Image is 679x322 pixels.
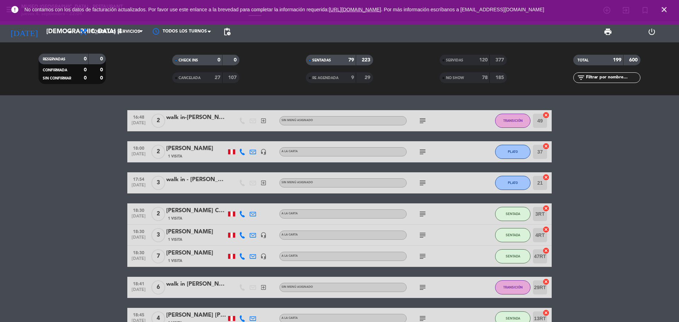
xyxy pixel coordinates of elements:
[282,212,298,215] span: A la carta
[166,311,226,320] div: [PERSON_NAME] [PERSON_NAME]
[151,249,165,263] span: 7
[151,228,165,242] span: 3
[542,143,550,150] i: cancel
[282,150,298,153] span: A la carta
[260,232,267,238] i: headset_mic
[506,254,520,258] span: SENTADA
[151,176,165,190] span: 3
[629,58,639,62] strong: 600
[168,154,182,159] span: 1 Visita
[151,145,165,159] span: 2
[24,7,544,12] span: No contamos con los datos de facturación actualizados. Por favor use este enlance a la brevedad p...
[418,148,427,156] i: subject
[130,235,147,243] span: [DATE]
[348,58,354,62] strong: 79
[542,247,550,254] i: cancel
[495,228,530,242] button: SENTADA
[130,310,147,318] span: 18:45
[312,76,338,80] span: RE AGENDADA
[578,59,588,62] span: TOTAL
[84,56,87,61] strong: 0
[503,285,523,289] span: TRANSICIÓN
[130,144,147,152] span: 18:00
[495,249,530,263] button: SENTADA
[351,75,354,80] strong: 9
[166,249,226,258] div: [PERSON_NAME]
[166,206,226,215] div: [PERSON_NAME] Cotacallapa [PERSON_NAME]
[84,76,87,80] strong: 0
[260,149,267,155] i: headset_mic
[130,183,147,191] span: [DATE]
[43,77,71,80] span: SIN CONFIRMAR
[168,216,182,221] span: 1 Visita
[482,75,488,80] strong: 78
[168,258,182,264] span: 1 Visita
[166,280,226,289] div: walk in [PERSON_NAME]
[100,67,104,72] strong: 0
[5,24,43,40] i: [DATE]
[506,316,520,320] span: SENTADA
[508,150,518,154] span: PLATO
[260,253,267,260] i: headset_mic
[66,28,74,36] i: arrow_drop_down
[179,59,198,62] span: CHECK INS
[418,283,427,292] i: subject
[84,67,87,72] strong: 0
[130,113,147,121] span: 16:48
[100,56,104,61] strong: 0
[130,287,147,296] span: [DATE]
[362,58,372,62] strong: 223
[613,58,621,62] strong: 199
[508,181,518,185] span: PLATO
[585,74,640,82] input: Filtrar por nombre...
[130,248,147,256] span: 18:30
[495,114,530,128] button: TRANSICIÓN
[282,286,313,288] span: Sin menú asignado
[446,59,463,62] span: SERVIDAS
[130,214,147,222] span: [DATE]
[100,76,104,80] strong: 0
[43,68,67,72] span: CONFIRMADA
[43,58,65,61] span: RESERVADAS
[166,175,226,184] div: walk in - [PERSON_NAME]
[130,256,147,264] span: [DATE]
[495,75,505,80] strong: 185
[495,58,505,62] strong: 377
[542,112,550,119] i: cancel
[503,119,523,123] span: TRANSICIÓN
[234,58,238,62] strong: 0
[418,210,427,218] i: subject
[418,117,427,125] i: subject
[630,21,674,42] div: LOG OUT
[282,119,313,122] span: Sin menú asignado
[479,58,488,62] strong: 120
[130,175,147,183] span: 17:54
[260,118,267,124] i: exit_to_app
[130,121,147,129] span: [DATE]
[365,75,372,80] strong: 29
[282,317,298,320] span: A la carta
[495,280,530,294] button: TRANSICIÓN
[446,76,464,80] span: NO SHOW
[215,75,220,80] strong: 27
[282,181,313,184] span: Sin menú asignado
[312,59,331,62] span: SENTADAS
[542,278,550,285] i: cancel
[282,255,298,257] span: A la carta
[130,279,147,287] span: 18:41
[577,73,585,82] i: filter_list
[166,113,226,122] div: walk in-[PERSON_NAME]
[418,179,427,187] i: subject
[166,144,226,153] div: [PERSON_NAME]
[604,28,612,36] span: print
[130,227,147,235] span: 18:30
[166,227,226,237] div: [PERSON_NAME]
[151,280,165,294] span: 6
[495,145,530,159] button: PLATO
[660,5,668,14] i: close
[260,180,267,186] i: exit_to_app
[151,114,165,128] span: 2
[418,231,427,239] i: subject
[130,152,147,160] span: [DATE]
[542,309,550,316] i: cancel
